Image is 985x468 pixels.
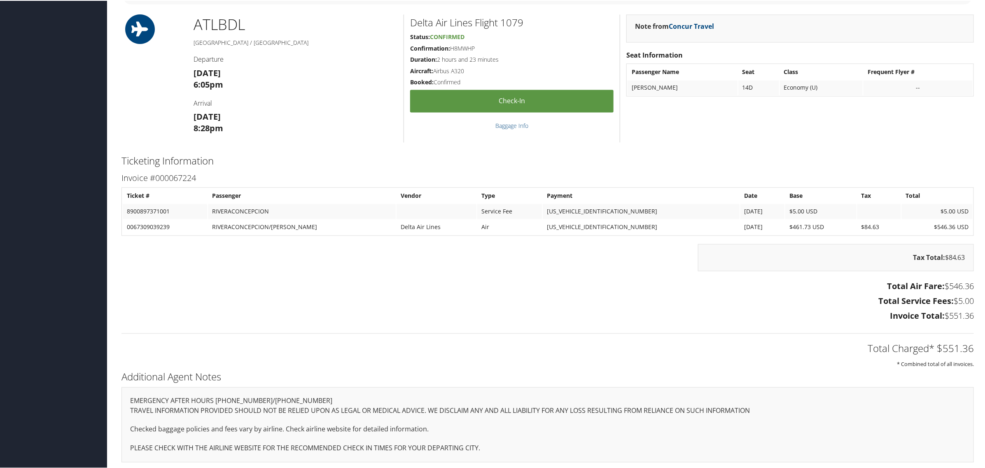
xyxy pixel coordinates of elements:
[477,219,542,234] td: Air
[430,32,464,40] span: Confirmed
[410,66,614,74] h5: Airbus A320
[121,309,974,321] h3: $551.36
[857,219,901,234] td: $84.63
[780,79,863,94] td: Economy (U)
[121,280,974,291] h3: $546.36
[410,55,614,63] h5: 2 hours and 23 minutes
[410,32,430,40] strong: Status:
[397,219,476,234] td: Delta Air Lines
[123,203,207,218] td: 8900897371001
[121,171,974,183] h3: Invoice #000067224
[740,219,785,234] td: [DATE]
[864,64,973,79] th: Frequent Flyer #
[897,359,974,367] small: * Combined total of all invoices.
[208,203,396,218] td: RIVERACONCEPCION
[543,219,739,234] td: [US_VEHICLE_IDENTIFICATION_NUMBER]
[740,203,785,218] td: [DATE]
[902,203,973,218] td: $5.00 USD
[878,294,954,306] strong: Total Service Fees:
[194,110,221,121] strong: [DATE]
[121,341,974,354] h2: Total Charged* $551.36
[669,21,714,30] a: Concur Travel
[628,79,738,94] td: [PERSON_NAME]
[410,44,450,51] strong: Confirmation:
[208,188,396,202] th: Passenger
[902,219,973,234] td: $546.36 USD
[121,386,974,461] div: EMERGENCY AFTER HOURS [PHONE_NUMBER]/[PHONE_NUMBER]
[121,294,974,306] h3: $5.00
[785,188,856,202] th: Base
[130,423,965,434] p: Checked baggage policies and fees vary by airline. Check airline website for detailed information.
[410,77,614,86] h5: Confirmed
[410,66,433,74] strong: Aircraft:
[397,188,476,202] th: Vendor
[194,54,397,63] h4: Departure
[194,78,223,89] strong: 6:05pm
[130,442,965,453] p: PLEASE CHECK WITH THE AIRLINE WEBSITE FOR THE RECOMMENDED CHECK IN TIMES FOR YOUR DEPARTING CITY.
[543,188,739,202] th: Payment
[194,122,223,133] strong: 8:28pm
[628,64,738,79] th: Passenger Name
[780,64,863,79] th: Class
[194,14,397,34] h1: ATL BDL
[123,188,207,202] th: Ticket #
[635,21,714,30] strong: Note from
[121,369,974,383] h2: Additional Agent Notes
[738,79,779,94] td: 14D
[740,188,785,202] th: Date
[410,89,614,111] a: Check-in
[495,121,528,129] a: Baggage Info
[410,15,614,29] h2: Delta Air Lines Flight 1079
[890,309,945,320] strong: Invoice Total:
[121,153,974,167] h2: Ticketing Information
[123,219,207,234] td: 0067309039239
[477,188,542,202] th: Type
[194,67,221,78] strong: [DATE]
[194,98,397,107] h4: Arrival
[543,203,739,218] td: [US_VEHICLE_IDENTIFICATION_NUMBER]
[410,55,437,63] strong: Duration:
[130,405,965,415] p: TRAVEL INFORMATION PROVIDED SHOULD NOT BE RELIED UPON AS LEGAL OR MEDICAL ADVICE. WE DISCLAIM ANY...
[194,38,397,46] h5: [GEOGRAPHIC_DATA] / [GEOGRAPHIC_DATA]
[785,219,856,234] td: $461.73 USD
[738,64,779,79] th: Seat
[868,83,969,90] div: --
[477,203,542,218] td: Service Fee
[208,219,396,234] td: RIVERACONCEPCION/[PERSON_NAME]
[698,243,974,270] div: $84.63
[887,280,945,291] strong: Total Air Fare:
[902,188,973,202] th: Total
[626,50,683,59] strong: Seat Information
[410,77,434,85] strong: Booked:
[913,252,945,261] strong: Tax Total:
[857,188,901,202] th: Tax
[785,203,856,218] td: $5.00 USD
[410,44,614,52] h5: H8MWHP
